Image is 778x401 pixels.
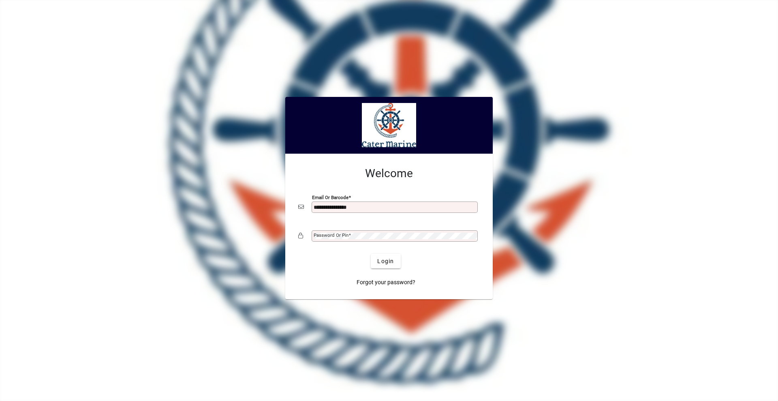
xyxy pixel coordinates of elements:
mat-label: Email or Barcode [312,195,348,200]
h2: Welcome [298,167,480,180]
button: Login [371,254,400,268]
span: Login [377,257,394,266]
span: Forgot your password? [357,278,415,287]
a: Forgot your password? [353,275,419,289]
mat-label: Password or Pin [314,232,348,238]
